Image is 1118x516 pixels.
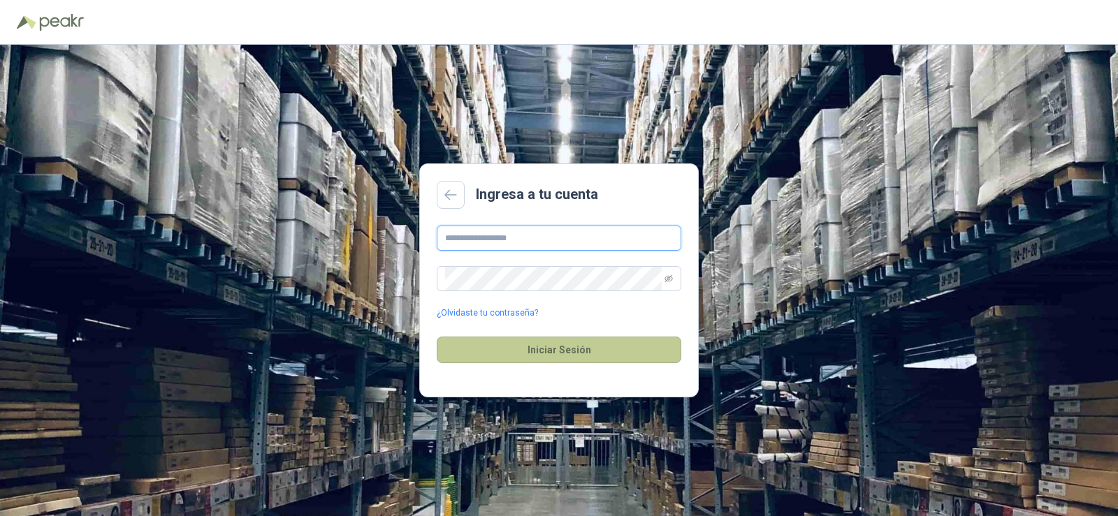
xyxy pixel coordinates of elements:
img: Logo [17,15,36,29]
a: ¿Olvidaste tu contraseña? [437,307,538,320]
img: Peakr [39,14,84,31]
button: Iniciar Sesión [437,337,681,363]
h2: Ingresa a tu cuenta [476,184,598,205]
span: eye-invisible [665,274,673,283]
